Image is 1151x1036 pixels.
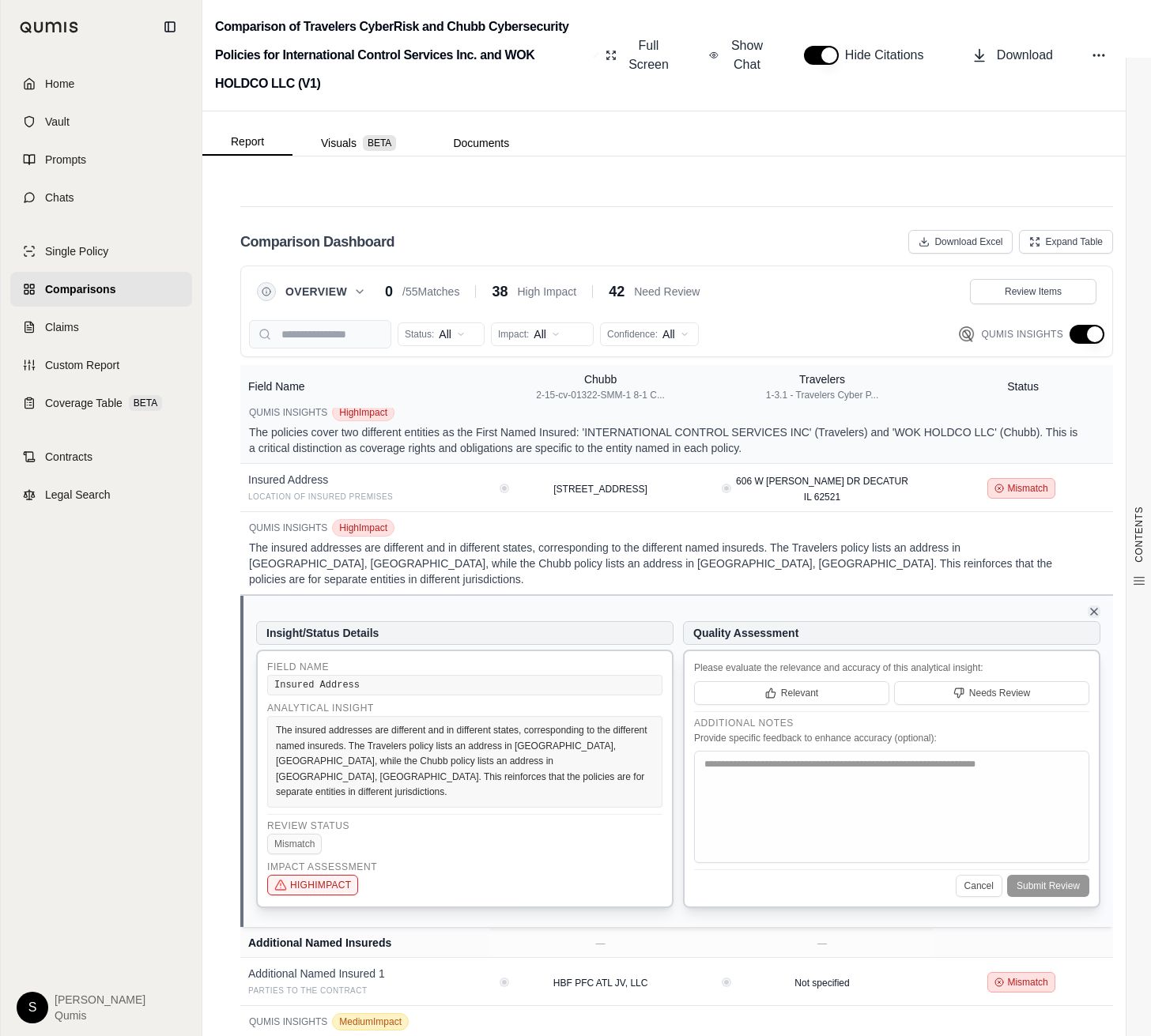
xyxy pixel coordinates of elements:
span: Relevant [781,687,818,699]
img: Qumis Logo [20,21,79,33]
button: Collapse sidebar [157,14,183,40]
div: S [17,992,48,1023]
span: Hide Citations [845,46,934,65]
th: Status [933,365,1113,408]
span: Full Screen [626,36,671,74]
span: 42 [609,281,625,303]
span: Chats [45,190,74,205]
button: View confidence details [502,486,507,491]
button: Download [965,40,1059,71]
span: Expand Table [1045,235,1103,248]
h5: Quality Assessment [683,621,1100,645]
span: BETA [363,135,396,151]
span: 38 [492,281,508,303]
button: View confidence details [724,980,729,985]
img: Qumis Logo [959,326,975,342]
span: [STREET_ADDRESS] [553,484,647,495]
div: Location of Insured Premises [248,489,481,505]
p: The insured addresses are different and in different states, corresponding to the different named... [249,540,1079,587]
div: Impact Assessment [267,861,662,873]
div: Travelers [766,371,879,387]
span: Download Excel [934,235,1002,248]
span: Needs Review [969,687,1030,699]
span: Contracts [45,449,92,465]
span: Overview [285,284,347,299]
div: QUMIS INSIGHTS [249,519,1079,537]
h5: Insight/Status Details [256,621,674,645]
span: 0 [385,281,393,303]
span: Legal Search [45,487,111,503]
button: Confidence:All [600,322,699,346]
button: Report [202,129,292,156]
a: Claims [10,310,192,345]
div: Parties to the Contract [248,983,481,999]
span: — [817,938,827,949]
a: Coverage TableBETA [10,386,192,420]
p: The policies cover two different entities as the First Named Insured: 'INTERNATIONAL CONTROL SERV... [249,424,1079,456]
span: Confidence: [607,328,658,341]
span: Medium impact [332,1013,409,1030]
span: All [534,326,546,342]
span: Download [997,46,1053,65]
span: All [439,326,451,342]
span: High Impact [267,875,358,895]
div: 2-15-cv-01322-SMM-1 8-1 C... [536,389,665,401]
button: Expand Table [1019,230,1113,254]
span: Prompts [45,152,86,168]
div: Field Name [267,661,662,673]
span: Status: [405,328,434,341]
span: Mismatch [1007,482,1047,495]
div: Provide specific feedback to enhance accuracy (optional): [694,731,1089,747]
button: Impact:All [491,322,594,346]
span: Need Review [634,284,700,299]
div: Please evaluate the relevance and accuracy of this analytical insight: [694,661,1089,676]
span: Vault [45,114,70,130]
div: Additional Notes [694,717,1089,729]
span: Single Policy [45,243,108,259]
span: Comparisons [45,281,115,297]
span: High impact [332,519,394,537]
span: BETA [129,395,162,411]
span: Mismatch [1007,976,1047,989]
a: Comparisons [10,272,192,307]
span: High Impact [517,284,576,299]
a: Chats [10,180,192,215]
button: Review Items [970,279,1096,304]
span: — [596,938,606,949]
span: HBF PFC ATL JV, LLC [553,978,648,989]
th: Field Name [240,365,489,408]
span: Show Chat [728,36,766,74]
button: Cancel [956,875,1002,897]
span: High impact [332,404,394,421]
div: Insured Address [267,675,662,695]
button: Visuals [292,130,425,156]
h2: Comparison Dashboard [240,231,394,253]
span: Qumis [55,1008,145,1023]
a: Legal Search [10,477,192,512]
button: View confidence details [724,486,729,491]
a: Single Policy [10,234,192,269]
div: Chubb [536,371,665,387]
span: Qumis Insights [981,328,1063,341]
span: The insured addresses are different and in different states, corresponding to the different named... [276,725,647,797]
span: Claims [45,319,79,335]
button: Close feedback [1088,605,1100,618]
div: QUMIS INSIGHTS [249,1013,1079,1030]
span: Review Items [1005,285,1062,298]
div: QUMIS INSIGHTS [249,404,1079,421]
span: / 55 Matches [402,284,459,299]
a: Prompts [10,142,192,177]
button: Full Screen [599,30,677,81]
span: CONTENTS [1133,507,1145,563]
div: Additional Named Insured 1 [248,966,481,981]
button: Show Chat [703,30,772,81]
div: Analytical Insight [267,702,662,714]
div: Additional Named Insureds [248,935,481,951]
button: Relevant [694,681,889,705]
span: Impact: [498,328,529,341]
div: Insured Address [248,472,481,488]
a: Home [10,66,192,101]
button: Needs Review [894,681,1089,705]
button: Download Excel [908,230,1013,254]
button: Overview [285,284,366,299]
